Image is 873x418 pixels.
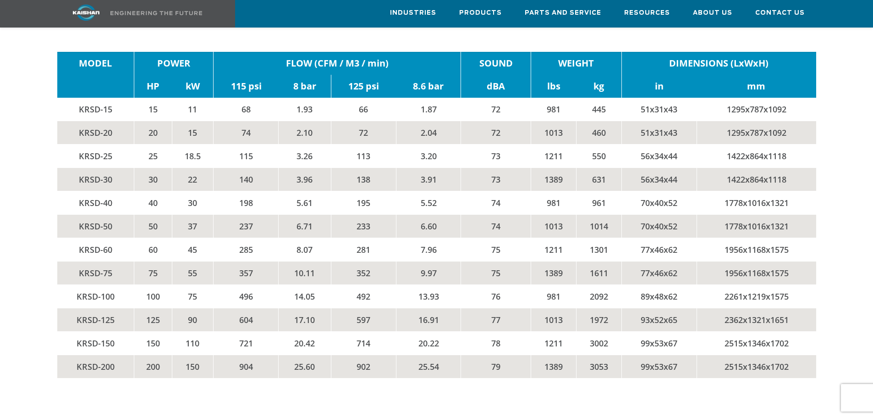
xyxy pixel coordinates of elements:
td: 1611 [576,261,621,284]
td: KRSD-200 [57,355,134,378]
td: 74 [461,191,531,214]
td: 1389 [531,355,576,378]
td: 73 [461,167,531,191]
td: 75 [134,261,172,284]
td: 1422x864x1118 [697,144,816,167]
td: 14.05 [279,284,331,308]
td: 22 [172,167,214,191]
td: 902 [331,355,396,378]
td: 237 [214,214,279,238]
td: 6.71 [279,214,331,238]
td: 3.91 [396,167,461,191]
td: 70x40x52 [621,191,697,214]
td: 8.6 bar [396,75,461,98]
a: Industries [390,0,436,25]
td: DIMENSIONS (LxWxH) [621,52,816,75]
td: 72 [461,121,531,144]
td: 100 [134,284,172,308]
span: Industries [390,8,436,18]
td: 981 [531,191,576,214]
td: 99x53x67 [621,331,697,355]
td: 8 bar [279,75,331,98]
td: 125 [134,308,172,331]
td: 200 [134,355,172,378]
td: 1956x1168x1575 [697,261,816,284]
td: 1013 [531,308,576,331]
td: 496 [214,284,279,308]
td: 51x31x43 [621,98,697,121]
td: 11 [172,98,214,121]
span: Resources [624,8,670,18]
td: KRSD-60 [57,238,134,261]
td: 45 [172,238,214,261]
td: 550 [576,144,621,167]
td: 18.5 [172,144,214,167]
td: 2.10 [279,121,331,144]
td: 1389 [531,261,576,284]
td: 1295x787x1092 [697,98,816,121]
td: 9.97 [396,261,461,284]
td: 5.61 [279,191,331,214]
td: 3053 [576,355,621,378]
td: 16.91 [396,308,461,331]
td: kW [172,75,214,98]
img: kaishan logo [52,5,121,21]
td: 904 [214,355,279,378]
td: 75 [172,284,214,308]
td: KRSD-15 [57,98,134,121]
td: 79 [461,355,531,378]
td: 1013 [531,214,576,238]
td: KRSD-30 [57,167,134,191]
td: KRSD-150 [57,331,134,355]
td: 714 [331,331,396,355]
td: 460 [576,121,621,144]
td: 2261x1219x1575 [697,284,816,308]
a: Parts and Service [525,0,601,25]
td: KRSD-75 [57,261,134,284]
td: 110 [172,331,214,355]
td: 113 [331,144,396,167]
td: 76 [461,284,531,308]
td: 20 [134,121,172,144]
td: HP [134,75,172,98]
td: 90 [172,308,214,331]
td: 2515x1346x1702 [697,331,816,355]
td: 7.96 [396,238,461,261]
img: Engineering the future [110,11,202,15]
td: 198 [214,191,279,214]
td: 60 [134,238,172,261]
td: 25 [134,144,172,167]
td: 74 [214,121,279,144]
td: 8.07 [279,238,331,261]
td: 1301 [576,238,621,261]
td: 125 psi [331,75,396,98]
td: 721 [214,331,279,355]
td: 2362x1321x1651 [697,308,816,331]
td: 1211 [531,238,576,261]
td: 93x52x65 [621,308,697,331]
td: 1778x1016x1321 [697,191,816,214]
td: 10.11 [279,261,331,284]
td: 20.22 [396,331,461,355]
td: 1422x864x1118 [697,167,816,191]
td: lbs [531,75,576,98]
td: 50 [134,214,172,238]
a: Resources [624,0,670,25]
td: 3.26 [279,144,331,167]
td: 357 [214,261,279,284]
td: 51x31x43 [621,121,697,144]
td: 445 [576,98,621,121]
td: 20.42 [279,331,331,355]
td: 492 [331,284,396,308]
td: 604 [214,308,279,331]
td: 2092 [576,284,621,308]
td: 352 [331,261,396,284]
td: 1014 [576,214,621,238]
td: mm [697,75,816,98]
td: KRSD-20 [57,121,134,144]
td: 15 [134,98,172,121]
td: 37 [172,214,214,238]
td: 30 [134,167,172,191]
td: 115 [214,144,279,167]
td: 3002 [576,331,621,355]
